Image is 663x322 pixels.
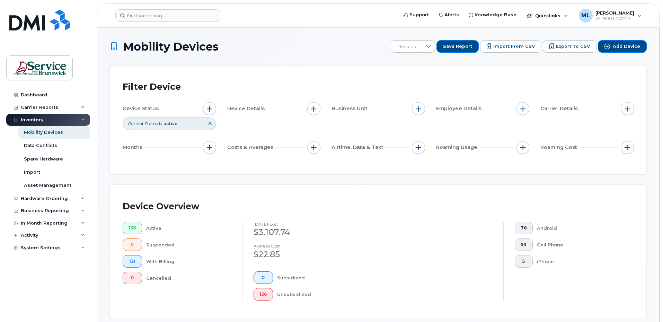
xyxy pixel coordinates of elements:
[443,43,472,50] span: Save Report
[129,225,136,231] span: 136
[331,105,370,112] span: Business Unit
[129,275,136,281] span: 0
[146,222,231,234] div: Active
[515,255,533,268] button: 5
[123,144,144,151] span: Months
[613,43,640,50] span: Add Device
[254,226,362,238] div: $3,107.74
[123,272,142,284] button: 0
[521,259,527,264] span: 5
[227,144,275,151] span: Costs & Averages
[537,255,623,268] div: iPhone
[537,238,623,251] div: Cell Phone
[123,78,181,96] div: Filter Device
[515,238,533,251] button: 53
[123,255,142,268] button: 131
[123,105,161,112] span: Device Status
[493,43,535,50] span: Import from CSV
[543,40,596,53] button: Export to CSV
[540,144,579,151] span: Roaming Cost
[123,222,142,234] button: 136
[123,41,219,53] span: Mobility Devices
[436,40,479,53] button: Save Report
[159,121,162,127] span: is
[254,288,273,301] button: 136
[391,41,422,53] span: Devices
[254,244,362,248] h4: Average cost
[540,105,580,112] span: Carrier Details
[436,144,479,151] span: Roaming Usage
[254,271,273,284] button: 0
[331,144,386,151] span: Airtime, Data & Text
[277,271,362,284] div: Subsidized
[598,40,647,53] button: Add Device
[515,222,533,234] button: 78
[259,291,267,297] span: 136
[163,121,177,126] span: active
[129,242,136,247] span: 0
[128,121,158,127] span: Current Status
[537,222,623,234] div: Android
[146,238,231,251] div: Suspended
[146,255,231,268] div: With Billing
[556,43,590,50] span: Export to CSV
[277,288,362,301] div: Unsubsidized
[254,222,362,226] h4: [DATE] cost
[227,105,267,112] span: Device Details
[521,242,527,247] span: 53
[129,259,136,264] span: 131
[123,198,199,216] div: Device Overview
[259,275,267,280] span: 0
[521,225,527,231] span: 78
[436,105,484,112] span: Employee Details
[123,238,142,251] button: 0
[480,40,541,53] button: Import from CSV
[254,249,362,260] div: $22.85
[146,272,231,284] div: Cancelled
